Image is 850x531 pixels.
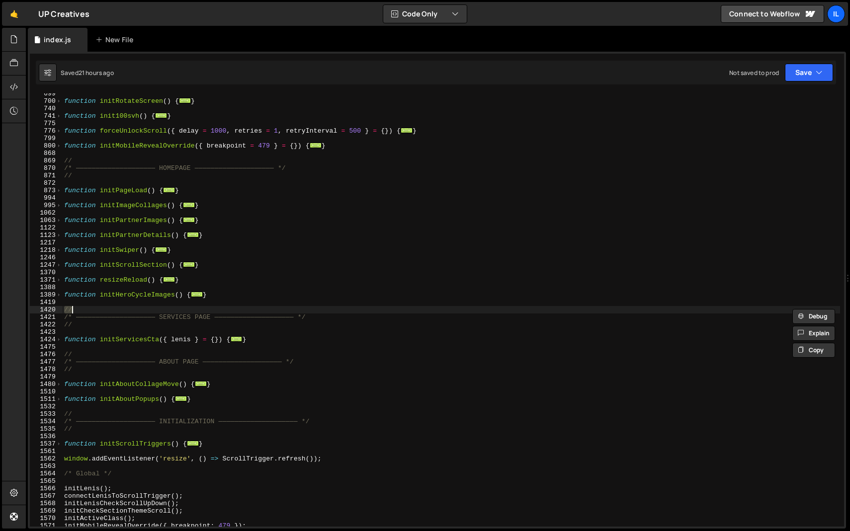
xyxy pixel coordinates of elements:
div: 776 [30,127,62,135]
div: 1532 [30,403,62,410]
div: 21 hours ago [79,69,114,77]
div: 1475 [30,343,62,351]
div: 1565 [30,477,62,485]
div: 1568 [30,500,62,507]
button: Explain [792,326,835,341]
span: ... [401,128,413,133]
div: 1062 [30,209,62,217]
div: 1478 [30,366,62,373]
button: Copy [792,343,835,358]
div: 1388 [30,284,62,291]
div: Saved [61,69,114,77]
div: 1569 [30,507,62,515]
span: ... [163,187,175,193]
div: 1570 [30,515,62,522]
div: 1480 [30,380,62,388]
div: 1533 [30,410,62,418]
div: 871 [30,172,62,179]
span: ... [163,277,175,282]
div: 872 [30,179,62,187]
div: 1477 [30,358,62,366]
div: 1122 [30,224,62,231]
span: ... [231,336,243,342]
div: 700 [30,97,62,105]
span: ... [155,113,167,118]
button: Debug [792,309,835,324]
div: 1476 [30,351,62,358]
div: 740 [30,105,62,112]
a: Connect to Webflow [721,5,824,23]
div: 995 [30,202,62,209]
div: Not saved to prod [729,69,779,77]
div: 1561 [30,448,62,455]
div: 1479 [30,373,62,380]
div: 1562 [30,455,62,462]
div: 1511 [30,395,62,403]
div: 1567 [30,492,62,500]
div: 1247 [30,261,62,269]
span: ... [179,98,191,103]
div: 1510 [30,388,62,395]
div: 1246 [30,254,62,261]
div: 873 [30,187,62,194]
div: 1535 [30,425,62,433]
div: 1566 [30,485,62,492]
div: 1537 [30,440,62,448]
span: ... [175,396,187,401]
button: Code Only [383,5,467,23]
div: 1564 [30,470,62,477]
div: UP Creatives [38,8,89,20]
a: Il [827,5,845,23]
span: ... [187,441,199,446]
div: 1218 [30,246,62,254]
div: 800 [30,142,62,150]
a: 🤙 [2,2,26,26]
div: 775 [30,120,62,127]
span: ... [195,381,207,386]
div: 1371 [30,276,62,284]
div: 1563 [30,462,62,470]
div: 1536 [30,433,62,440]
span: ... [183,262,195,267]
div: 1123 [30,231,62,239]
div: 870 [30,164,62,172]
div: 994 [30,194,62,202]
span: ... [155,247,167,252]
div: 1571 [30,522,62,530]
div: 1420 [30,306,62,313]
div: index.js [44,35,71,45]
div: 799 [30,135,62,142]
div: 1421 [30,313,62,321]
div: 1534 [30,418,62,425]
div: 1217 [30,239,62,246]
div: 1419 [30,299,62,306]
div: 1424 [30,336,62,343]
span: ... [183,217,195,223]
div: 741 [30,112,62,120]
div: New File [95,35,137,45]
span: ... [310,143,322,148]
div: 868 [30,150,62,157]
div: 1063 [30,217,62,224]
div: 869 [30,157,62,164]
span: ... [191,292,203,297]
div: 1389 [30,291,62,299]
div: 699 [30,90,62,97]
button: Save [785,64,833,81]
span: ... [187,232,199,237]
div: 1370 [30,269,62,276]
div: 1422 [30,321,62,328]
div: 1423 [30,328,62,336]
span: ... [183,202,195,208]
